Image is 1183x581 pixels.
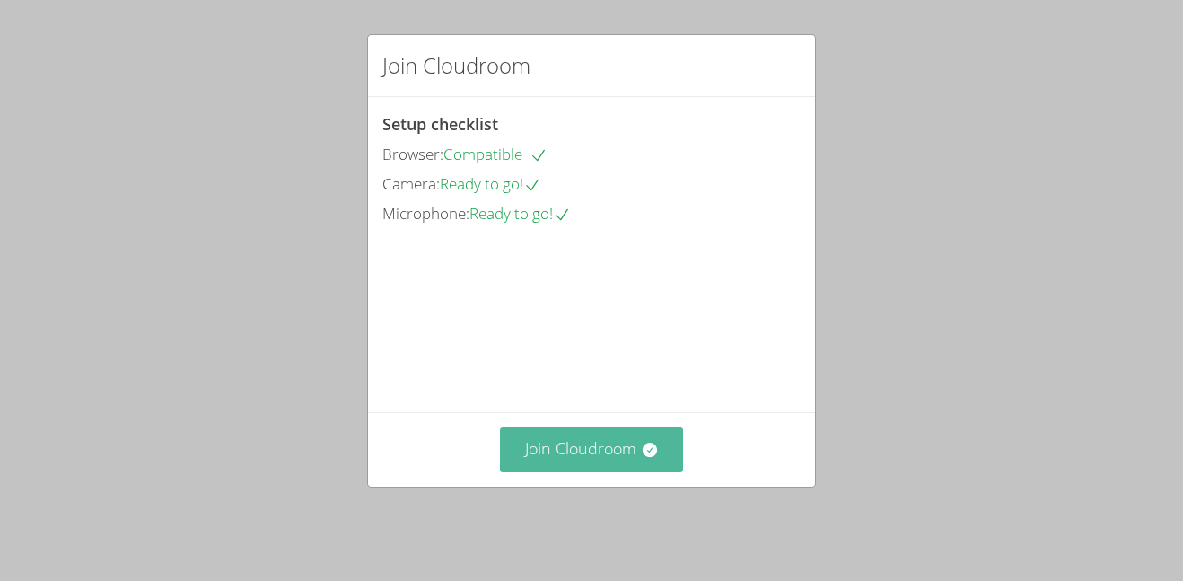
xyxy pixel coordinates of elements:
[500,427,684,471] button: Join Cloudroom
[440,173,541,194] span: Ready to go!
[382,173,440,194] span: Camera:
[382,144,443,164] span: Browser:
[382,49,530,82] h2: Join Cloudroom
[443,144,548,164] span: Compatible
[382,113,498,135] span: Setup checklist
[382,203,469,224] span: Microphone:
[469,203,571,224] span: Ready to go!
